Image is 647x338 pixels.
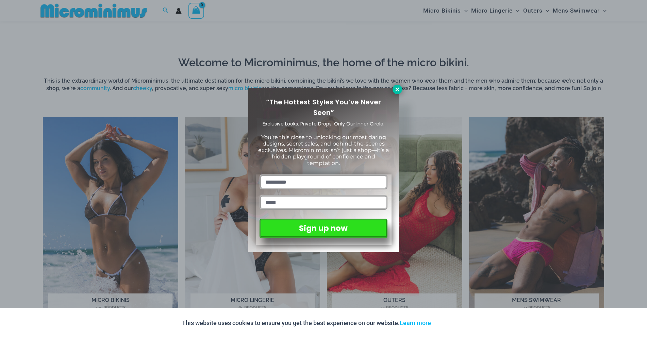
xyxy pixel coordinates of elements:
[393,85,402,94] button: Close
[266,97,381,117] span: “The Hottest Styles You’ve Never Seen”
[263,120,384,127] span: Exclusive Looks. Private Drops. Only Our Inner Circle.
[260,219,387,238] button: Sign up now
[182,318,431,328] p: This website uses cookies to ensure you get the best experience on our website.
[400,319,431,326] a: Learn more
[436,315,465,331] button: Accept
[258,134,389,167] span: You’re this close to unlocking our most daring designs, secret sales, and behind-the-scenes exclu...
